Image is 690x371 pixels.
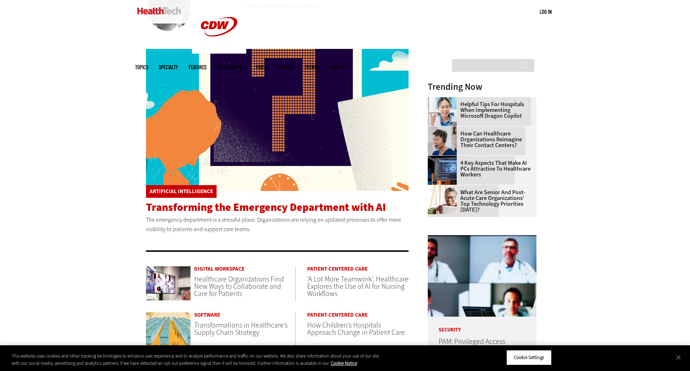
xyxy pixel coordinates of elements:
[146,266,191,300] img: doctor on video call with several care team members
[329,64,344,70] span: More
[305,64,318,70] a: Events
[428,82,536,91] h3: Trending Now
[439,337,523,362] a: PAM: Privileged Access Management in Remote and Hybrid Healthcare Work
[159,64,178,70] span: Specialty
[428,156,457,185] img: Desktop monitor with brain AI concept
[146,215,409,234] p: The emergency department is a stressful place. Organizations are relying on updated processes to ...
[189,64,206,70] a: Features
[331,360,357,366] a: More information about your privacy
[428,160,532,178] a: 4 Key Aspects That Make AI PCs Attractive to Healthcare Workers
[307,266,409,272] a: Patient-Centered Care
[670,349,686,365] button: Close
[307,274,409,299] a: ‘A Lot More Teamwork’: Healthcare Explores the Use of AI for Nursing Workflows
[428,185,460,191] a: Older person using tablet
[194,312,295,318] a: Software
[150,189,213,194] a: Artificial Intelligence
[428,156,460,162] a: Desktop monitor with brain AI concept
[194,320,288,337] a: Transformations in Healthcare’s Supply Chain Strategy
[428,97,457,126] img: Doctor using phone to dictate to tablet
[428,185,457,214] img: Older person using tablet
[192,48,246,55] a: CDW
[277,64,294,70] a: MonITor
[137,7,181,14] img: Home
[428,126,457,155] img: Healthcare contact center
[307,320,405,337] a: How Children’s Hospitals Approach Change in Patient Care
[146,200,386,214] a: Transforming the Emergency Department with AI
[135,64,148,70] span: Topics
[256,64,267,70] a: Video
[428,101,532,119] a: Helpful Tips for Hospitals When Implementing Microsoft Dragon Copilot
[540,8,552,15] a: Log in
[12,353,380,367] div: This website uses cookies and other tracking technologies to enhance user experience and to analy...
[217,64,245,70] a: Tips & Tactics
[307,312,409,318] a: Patient-Centered Care
[194,266,295,272] a: Digital Workspace
[540,8,552,16] div: User menu
[194,274,284,299] a: Healthcare Organizations Find New Ways to Collaborate and Care for Patients
[428,235,536,317] img: remote call with care team
[428,97,460,103] a: Doctor using phone to dictate to tablet
[146,49,409,191] img: illustration of question mark
[428,189,532,213] a: What Are Senior and Post-Acute Care Organizations’ Top Technology Priorities [DATE]?
[506,350,552,365] button: Cookie Settings
[428,126,460,132] a: Healthcare contact center
[428,131,532,148] a: How Can Healthcare Organizations Reimagine Their Contact Centers?
[428,317,536,333] p: Security
[146,312,191,346] img: Illustration of people commuting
